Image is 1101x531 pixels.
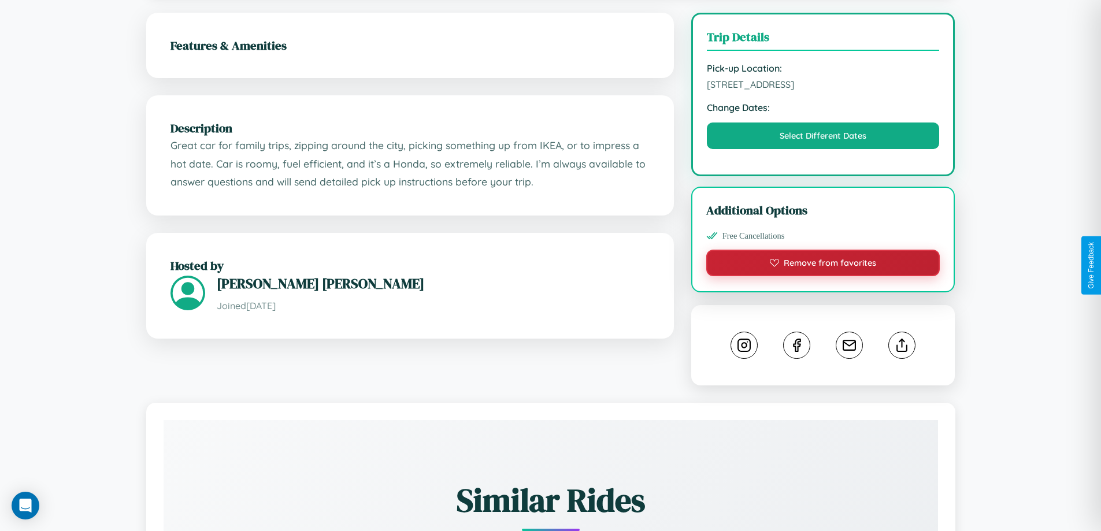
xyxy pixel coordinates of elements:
strong: Pick-up Location: [707,62,940,74]
div: Give Feedback [1087,242,1095,289]
h2: Similar Rides [204,478,898,522]
div: Open Intercom Messenger [12,492,39,519]
p: Joined [DATE] [217,298,650,314]
p: Great car for family trips, zipping around the city, picking something up from IKEA, or to impres... [170,136,650,191]
h3: Additional Options [706,202,940,218]
button: Remove from favorites [706,250,940,276]
span: [STREET_ADDRESS] [707,79,940,90]
h3: Trip Details [707,28,940,51]
h2: Hosted by [170,257,650,274]
span: Free Cancellations [722,231,785,241]
button: Select Different Dates [707,122,940,149]
h2: Features & Amenities [170,37,650,54]
h3: [PERSON_NAME] [PERSON_NAME] [217,274,650,293]
strong: Change Dates: [707,102,940,113]
h2: Description [170,120,650,136]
